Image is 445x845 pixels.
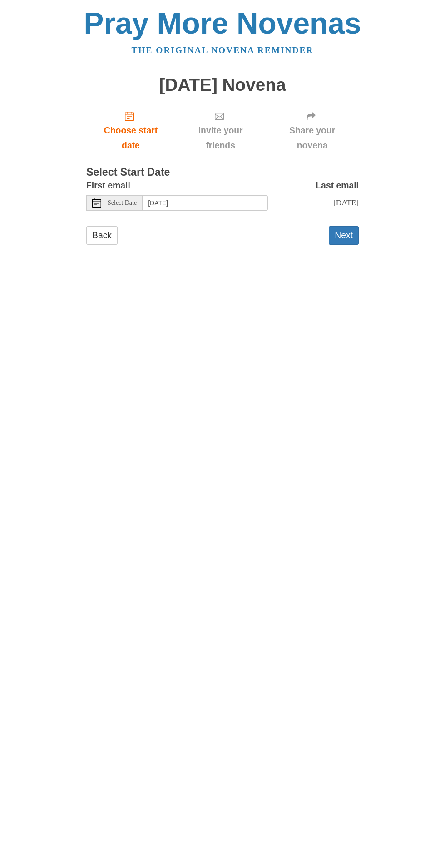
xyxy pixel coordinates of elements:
[86,178,130,193] label: First email
[86,104,175,158] a: Choose start date
[266,104,359,158] div: Click "Next" to confirm your start date first.
[86,167,359,178] h3: Select Start Date
[329,226,359,245] button: Next
[175,104,266,158] div: Click "Next" to confirm your start date first.
[84,6,361,40] a: Pray More Novenas
[86,75,359,95] h1: [DATE] Novena
[275,123,350,153] span: Share your novena
[132,45,314,55] a: The original novena reminder
[333,198,359,207] span: [DATE]
[95,123,166,153] span: Choose start date
[184,123,257,153] span: Invite your friends
[316,178,359,193] label: Last email
[108,200,137,206] span: Select Date
[86,226,118,245] a: Back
